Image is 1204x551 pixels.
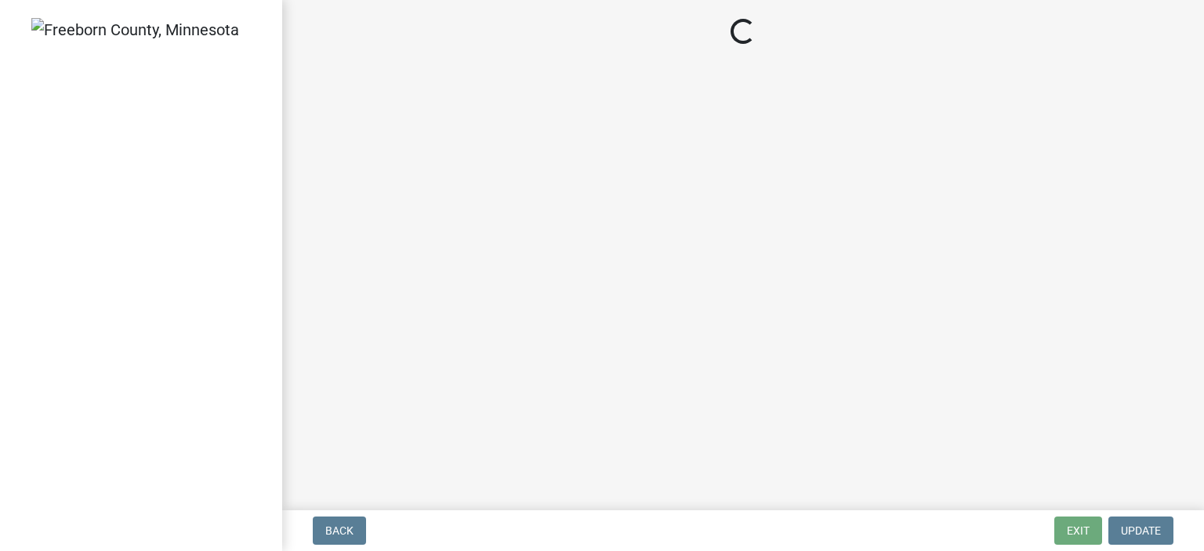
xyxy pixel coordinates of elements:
[1054,517,1102,545] button: Exit
[313,517,366,545] button: Back
[1121,524,1161,537] span: Update
[1108,517,1173,545] button: Update
[325,524,354,537] span: Back
[31,18,239,42] img: Freeborn County, Minnesota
